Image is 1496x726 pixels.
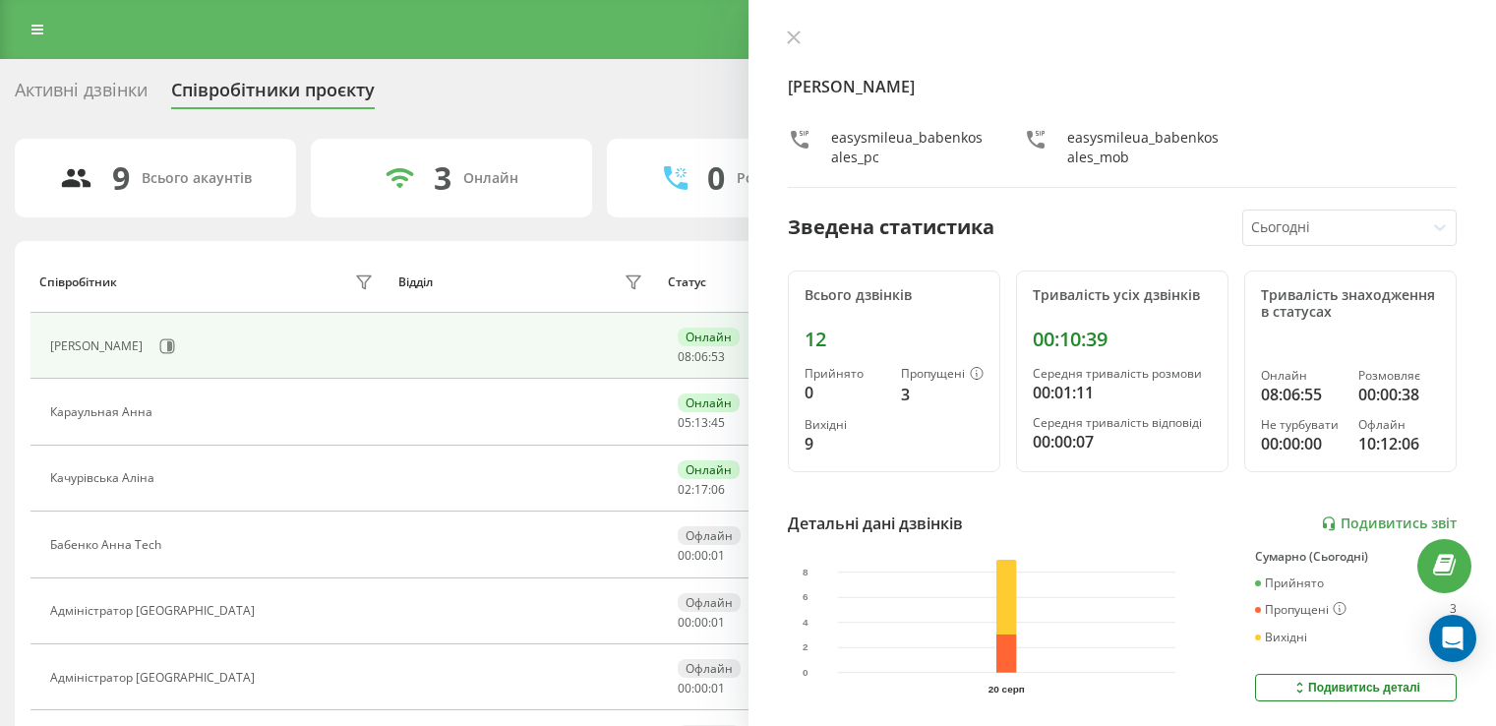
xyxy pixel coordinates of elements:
span: 02 [678,481,691,498]
span: 01 [711,547,725,564]
div: 00:00:07 [1033,430,1212,454]
div: 0 [707,159,725,197]
div: Онлайн [1261,369,1343,383]
div: 10:12:06 [1358,432,1440,455]
div: : : [678,682,725,696]
div: Тривалість усіх дзвінків [1033,287,1212,304]
div: 3 [1450,602,1457,618]
div: Офлайн [678,593,741,612]
div: Співробітник [39,275,117,289]
span: 00 [694,547,708,564]
div: Офлайн [1358,418,1440,432]
div: 3 [434,159,451,197]
span: 00 [678,547,691,564]
span: 00 [694,680,708,696]
div: Середня тривалість розмови [1033,367,1212,381]
div: Онлайн [678,393,740,412]
div: : : [678,549,725,563]
div: Зведена статистика [788,212,994,242]
div: Open Intercom Messenger [1429,615,1476,662]
div: 00:01:11 [1033,381,1212,404]
text: 20 серп [988,684,1025,695]
div: easysmileua_babenkosales_mob [1067,128,1221,167]
div: Відділ [398,275,433,289]
div: Всього дзвінків [805,287,984,304]
span: 08 [678,348,691,365]
div: Пропущені [1255,602,1346,618]
text: 0 [803,668,808,679]
span: 05 [678,414,691,431]
div: Онлайн [678,328,740,346]
button: Подивитись деталі [1255,674,1457,701]
div: 9 [805,432,885,455]
text: 2 [803,642,808,653]
div: 3 [901,383,984,406]
div: Середня тривалість відповіді [1033,416,1212,430]
div: Подивитись деталі [1291,680,1420,696]
div: Офлайн [678,659,741,678]
div: 00:00:38 [1358,383,1440,406]
div: Адміністратор [GEOGRAPHIC_DATA] [50,671,260,685]
div: Прийнято [1255,576,1324,590]
div: Сумарно (Сьогодні) [1255,550,1457,564]
span: 01 [711,614,725,631]
div: : : [678,483,725,497]
div: easysmileua_babenkosales_pc [831,128,985,167]
text: 4 [803,617,808,628]
div: Не турбувати [1261,418,1343,432]
div: Статус [668,275,706,289]
div: : : [678,616,725,630]
span: 00 [694,614,708,631]
div: Вихідні [805,418,885,432]
span: 00 [678,680,691,696]
div: [PERSON_NAME] [50,339,148,353]
span: 06 [711,481,725,498]
div: Тривалість знаходження в статусах [1261,287,1440,321]
div: 00:00:00 [1261,432,1343,455]
div: Офлайн [678,526,741,545]
div: 9 [112,159,130,197]
div: Активні дзвінки [15,80,148,110]
div: Адміністратор [GEOGRAPHIC_DATA] [50,604,260,618]
div: Детальні дані дзвінків [788,512,963,535]
div: Качурівська Аліна [50,471,159,485]
span: 06 [694,348,708,365]
div: 08:06:55 [1261,383,1343,406]
div: Всього акаунтів [142,170,252,187]
span: 17 [694,481,708,498]
span: 01 [711,680,725,696]
div: Вихідні [1255,631,1307,644]
div: Співробітники проєкту [171,80,375,110]
text: 8 [803,567,808,577]
div: 12 [805,328,984,351]
h4: [PERSON_NAME] [788,75,1458,98]
div: 0 [805,381,885,404]
div: : : [678,350,725,364]
text: 6 [803,592,808,603]
div: Онлайн [678,460,740,479]
div: Прийнято [805,367,885,381]
div: Онлайн [463,170,518,187]
span: 45 [711,414,725,431]
div: : : [678,416,725,430]
span: 13 [694,414,708,431]
span: 53 [711,348,725,365]
div: 00:10:39 [1033,328,1212,351]
div: Пропущені [901,367,984,383]
a: Подивитись звіт [1321,515,1457,532]
div: Караульная Анна [50,405,157,419]
div: Бабенко Анна Tech [50,538,166,552]
span: 00 [678,614,691,631]
div: Розмовляє [1358,369,1440,383]
div: Розмовляють [737,170,832,187]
